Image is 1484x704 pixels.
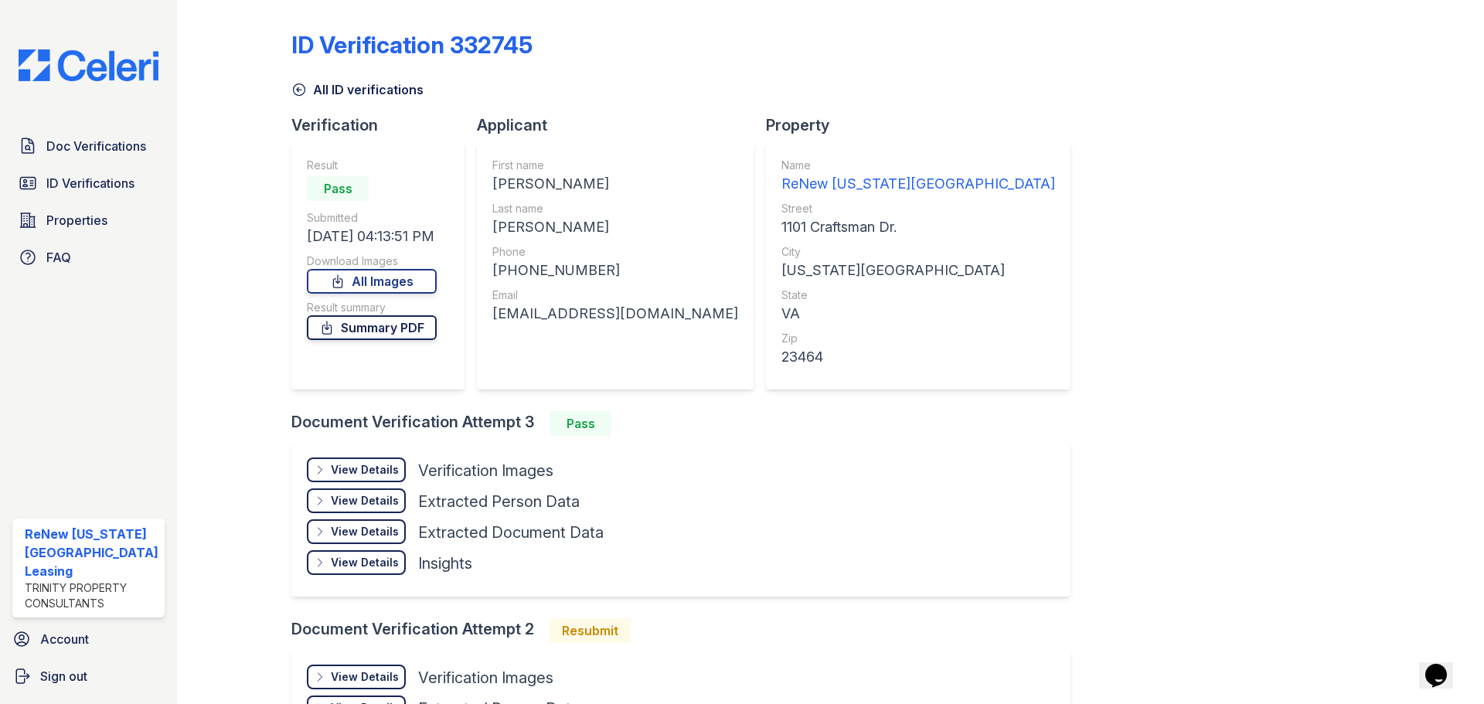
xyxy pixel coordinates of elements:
iframe: chat widget [1419,642,1469,689]
div: City [781,244,1055,260]
div: [US_STATE][GEOGRAPHIC_DATA] [781,260,1055,281]
div: Extracted Person Data [418,491,580,512]
img: CE_Logo_Blue-a8612792a0a2168367f1c8372b55b34899dd931a85d93a1a3d3e32e68fde9ad4.png [6,49,171,81]
div: [DATE] 04:13:51 PM [307,226,437,247]
div: Verification [291,114,477,136]
a: Name ReNew [US_STATE][GEOGRAPHIC_DATA] [781,158,1055,195]
div: View Details [331,462,399,478]
a: All ID verifications [291,80,424,99]
div: Document Verification Attempt 3 [291,411,1083,436]
a: Sign out [6,661,171,692]
div: Property [766,114,1083,136]
div: Zip [781,331,1055,346]
div: [PERSON_NAME] [492,173,738,195]
div: Result [307,158,437,173]
span: ID Verifications [46,174,134,192]
span: Doc Verifications [46,137,146,155]
div: Insights [418,553,472,574]
div: Email [492,287,738,303]
div: Verification Images [418,460,553,481]
a: All Images [307,269,437,294]
span: Account [40,630,89,648]
div: Submitted [307,210,437,226]
div: [PERSON_NAME] [492,216,738,238]
div: Extracted Document Data [418,522,604,543]
div: View Details [331,669,399,685]
div: Pass [307,176,369,201]
div: Applicant [477,114,766,136]
div: Last name [492,201,738,216]
div: First name [492,158,738,173]
a: FAQ [12,242,165,273]
a: Account [6,624,171,655]
div: Trinity Property Consultants [25,580,158,611]
div: ID Verification 332745 [291,31,533,59]
div: State [781,287,1055,303]
div: View Details [331,524,399,539]
div: View Details [331,493,399,508]
div: 1101 Craftsman Dr. [781,216,1055,238]
div: Street [781,201,1055,216]
div: Download Images [307,253,437,269]
div: 23464 [781,346,1055,368]
div: [PHONE_NUMBER] [492,260,738,281]
a: ID Verifications [12,168,165,199]
div: [EMAIL_ADDRESS][DOMAIN_NAME] [492,303,738,325]
div: Pass [550,411,611,436]
div: Result summary [307,300,437,315]
a: Summary PDF [307,315,437,340]
div: Verification Images [418,667,553,689]
span: Sign out [40,667,87,685]
div: Name [781,158,1055,173]
span: FAQ [46,248,71,267]
div: ReNew [US_STATE][GEOGRAPHIC_DATA] [781,173,1055,195]
div: VA [781,303,1055,325]
div: View Details [331,555,399,570]
div: Phone [492,244,738,260]
span: Properties [46,211,107,230]
a: Properties [12,205,165,236]
div: ReNew [US_STATE][GEOGRAPHIC_DATA] Leasing [25,525,158,580]
div: Document Verification Attempt 2 [291,618,1083,643]
a: Doc Verifications [12,131,165,162]
div: Resubmit [550,618,631,643]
